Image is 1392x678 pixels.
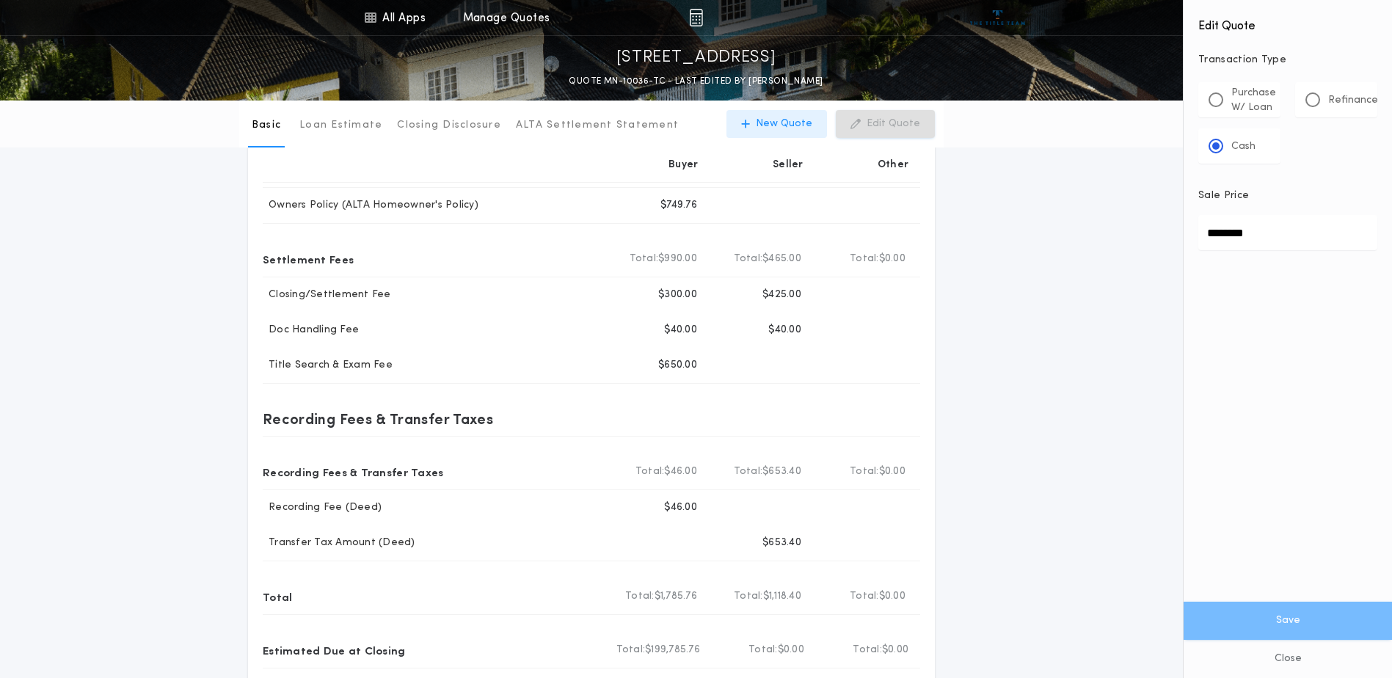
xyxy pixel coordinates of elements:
[263,247,354,271] p: Settlement Fees
[263,407,493,431] p: Recording Fees & Transfer Taxes
[850,589,879,604] b: Total:
[762,536,801,550] p: $653.40
[658,252,697,266] span: $990.00
[763,589,801,604] span: $1,118.40
[882,643,908,657] span: $0.00
[726,110,827,138] button: New Quote
[1328,93,1378,108] p: Refinance
[516,118,679,133] p: ALTA Settlement Statement
[299,118,382,133] p: Loan Estimate
[853,643,882,657] b: Total:
[762,288,801,302] p: $425.00
[263,288,391,302] p: Closing/Settlement Fee
[1231,139,1256,154] p: Cash
[773,158,804,172] p: Seller
[762,252,801,266] span: $465.00
[664,500,697,515] p: $46.00
[850,252,879,266] b: Total:
[1198,53,1377,68] p: Transaction Type
[734,589,763,604] b: Total:
[867,117,920,131] p: Edit Quote
[658,288,697,302] p: $300.00
[1231,86,1276,115] p: Purchase W/ Loan
[850,464,879,479] b: Total:
[655,589,697,604] span: $1,785.76
[263,323,359,338] p: Doc Handling Fee
[1184,602,1392,640] button: Save
[616,643,646,657] b: Total:
[625,589,655,604] b: Total:
[263,638,406,662] p: Estimated Due at Closing
[879,589,905,604] span: $0.00
[263,460,444,484] p: Recording Fees & Transfer Taxes
[1198,215,1377,250] input: Sale Price
[635,464,665,479] b: Total:
[748,643,778,657] b: Total:
[762,464,801,479] span: $653.40
[658,358,697,373] p: $650.00
[263,536,415,550] p: Transfer Tax Amount (Deed)
[970,10,1025,25] img: vs-icon
[879,252,905,266] span: $0.00
[734,464,763,479] b: Total:
[252,118,281,133] p: Basic
[756,117,812,131] p: New Quote
[836,110,935,138] button: Edit Quote
[645,643,700,657] span: $199,785.76
[263,358,393,373] p: Title Search & Exam Fee
[569,74,823,89] p: QUOTE MN-10036-TC - LAST EDITED BY [PERSON_NAME]
[879,464,905,479] span: $0.00
[263,198,478,213] p: Owners Policy (ALTA Homeowner's Policy)
[1184,640,1392,678] button: Close
[768,323,801,338] p: $40.00
[878,158,908,172] p: Other
[778,643,804,657] span: $0.00
[668,158,698,172] p: Buyer
[263,500,382,515] p: Recording Fee (Deed)
[664,323,697,338] p: $40.00
[630,252,659,266] b: Total:
[616,46,776,70] p: [STREET_ADDRESS]
[734,252,763,266] b: Total:
[397,118,501,133] p: Closing Disclosure
[660,198,697,213] p: $749.76
[689,9,703,26] img: img
[263,585,292,608] p: Total
[1198,189,1249,203] p: Sale Price
[1198,9,1377,35] h4: Edit Quote
[664,464,697,479] span: $46.00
